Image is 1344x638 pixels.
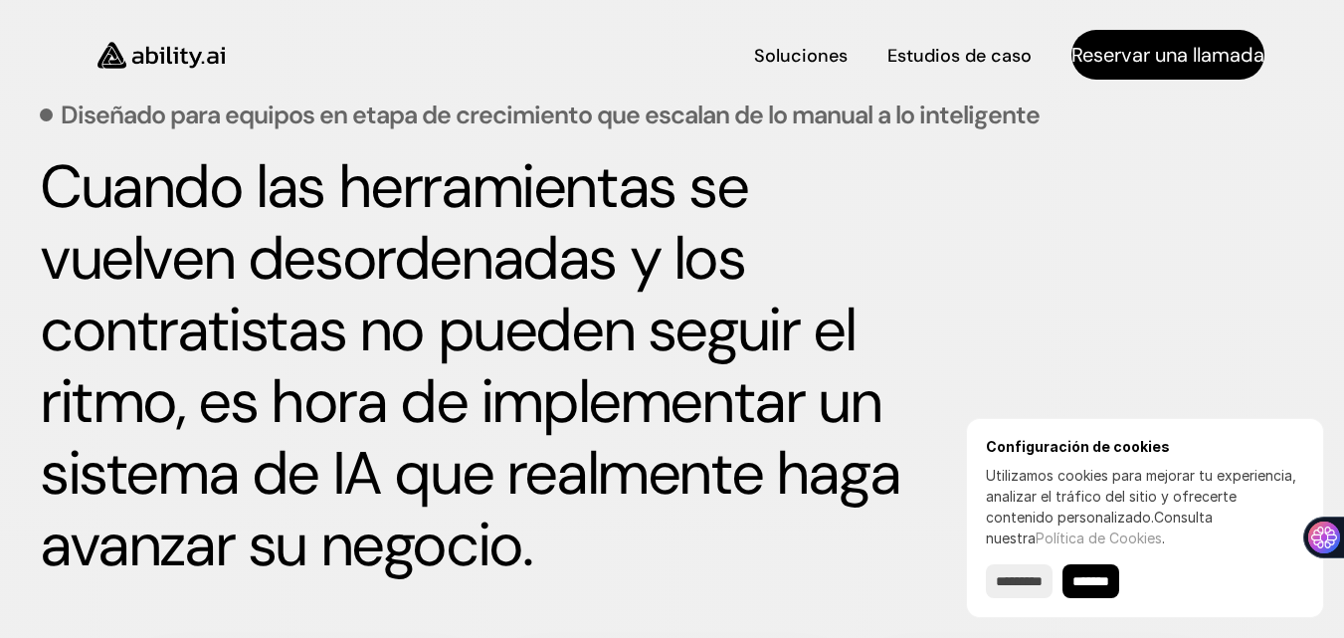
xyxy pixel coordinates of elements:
[986,438,1170,455] font: Configuración de cookies
[1162,530,1165,546] font: .
[253,30,1264,80] nav: Navegación principal
[1071,30,1264,80] a: Reservar una llamada
[1036,530,1162,546] a: Política de Cookies
[754,38,848,73] a: Soluciones
[754,44,848,68] font: Soluciones
[887,44,1032,68] font: Estudios de caso
[887,38,1032,73] a: Estudios de caso
[1071,42,1264,68] font: Reservar una llamada
[986,467,1296,526] font: Utilizamos cookies para mejorar tu experiencia, analizar el tráfico del sitio y ofrecerte conteni...
[61,99,1040,131] font: Diseñado para equipos en etapa de crecimiento que escalan de lo manual a lo inteligente
[40,147,913,584] font: Cuando las herramientas se vuelven desordenadas y los contratistas no pueden seguir el ritmo, es ...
